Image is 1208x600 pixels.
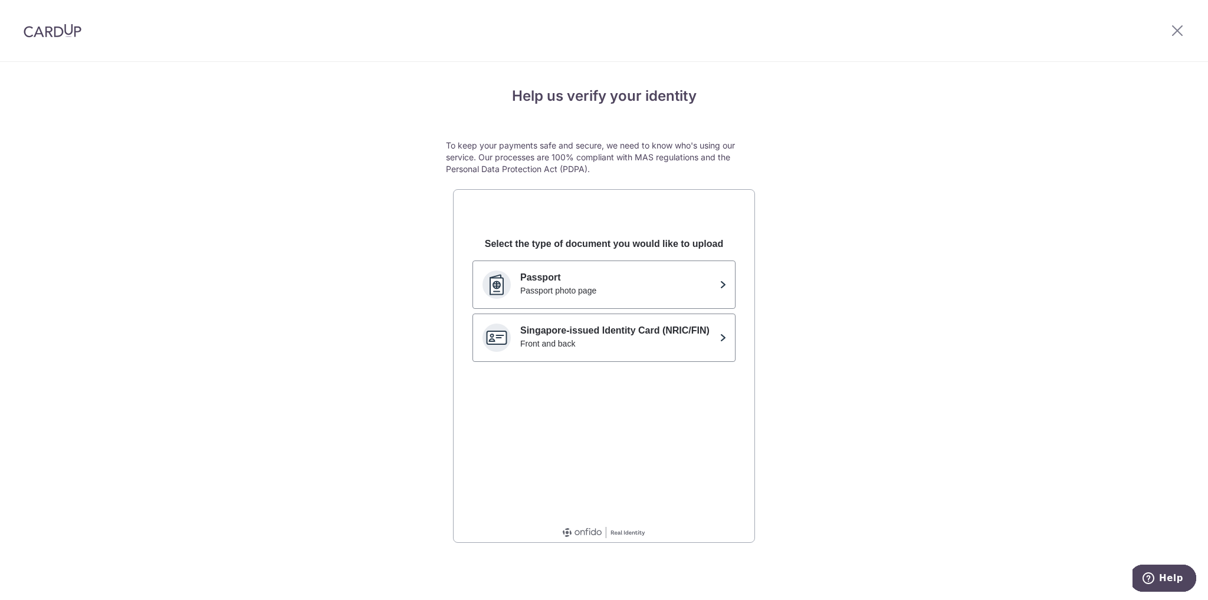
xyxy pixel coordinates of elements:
[446,85,762,107] h4: Help us verify your identity
[520,324,715,338] p: Singapore-issued Identity Card (NRIC/FIN)
[27,8,51,19] span: Help
[472,261,736,362] ul: Documents you can use to verify your identity
[24,24,81,38] img: CardUp
[472,261,736,309] button: PassportPassport photo page
[520,285,715,296] div: Passport photo page
[472,314,736,362] button: Singapore-issued Identity Card (NRIC/FIN)Front and back
[520,271,715,285] p: Passport
[1132,565,1196,594] iframe: Opens a widget where you can find more information
[446,140,762,175] p: To keep your payments safe and secure, we need to know who's using our service. Our processes are...
[520,338,715,350] div: Front and back
[472,237,736,251] div: Select the type of document you would like to upload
